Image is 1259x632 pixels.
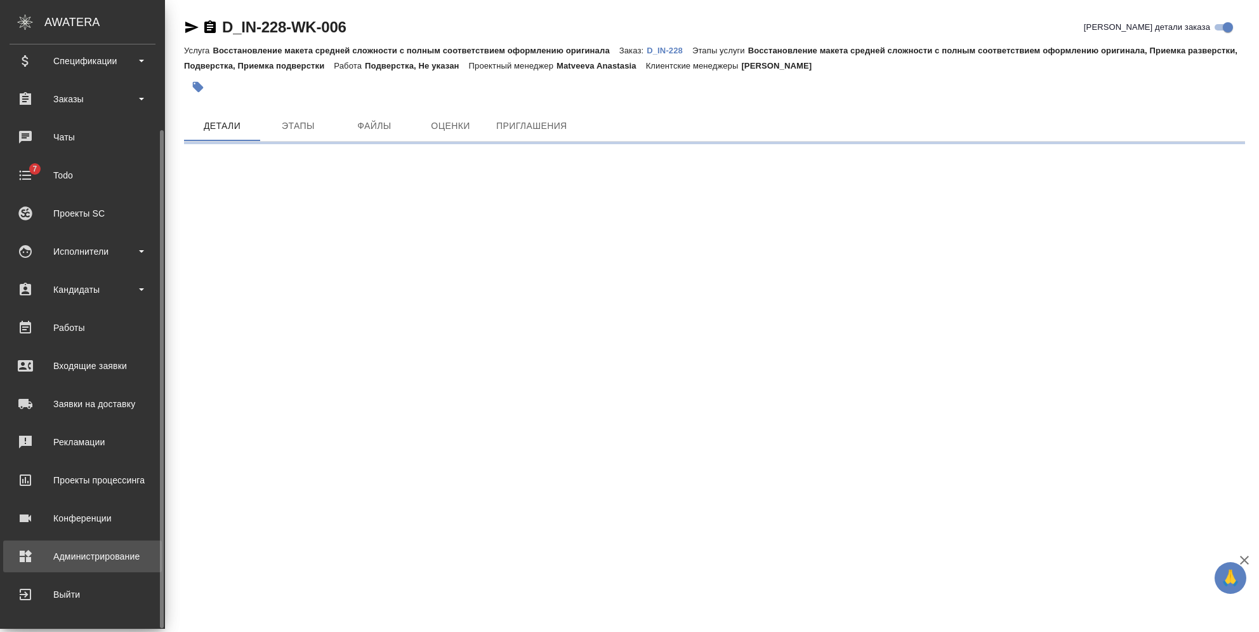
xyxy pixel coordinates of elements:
[25,163,44,175] span: 7
[44,10,165,35] div: AWATERA
[420,118,481,134] span: Оценки
[213,46,619,55] p: Восстановление макета средней сложности с полным соответствием оформлению оригинала
[1084,21,1210,34] span: [PERSON_NAME] детали заказа
[3,159,162,191] a: 7Todo
[10,204,155,223] div: Проекты SC
[184,73,212,101] button: Добавить тэг
[3,121,162,153] a: Чаты
[10,128,155,147] div: Чаты
[3,541,162,572] a: Администрирование
[496,118,567,134] span: Приглашения
[10,509,155,528] div: Конференции
[647,44,692,55] a: D_IN-228
[10,356,155,375] div: Входящие заявки
[3,350,162,382] a: Входящие заявки
[557,61,646,71] p: Matveeva Anastasia
[10,90,155,109] div: Заказы
[10,280,155,299] div: Кандидаты
[3,464,162,496] a: Проекты процессинга
[3,312,162,344] a: Работы
[10,433,155,452] div: Рекламации
[3,579,162,610] a: Выйти
[10,471,155,490] div: Проекты процессинга
[469,61,557,71] p: Проектный менеджер
[10,394,155,413] div: Заявки на доставку
[268,118,329,134] span: Этапы
[222,18,346,36] a: D_IN-228-WK-006
[192,118,253,134] span: Детали
[365,61,469,71] p: Подверстка, Не указан
[3,198,162,229] a: Проекты SC
[202,20,218,35] button: Скопировать ссылку
[741,61,821,71] p: [PERSON_NAME]
[334,61,365,71] p: Работа
[10,318,155,337] div: Работы
[10,585,155,604] div: Выйти
[692,46,748,55] p: Этапы услуги
[10,166,155,185] div: Todo
[647,46,692,55] p: D_IN-228
[3,502,162,534] a: Конференции
[1215,562,1246,594] button: 🙏
[10,242,155,261] div: Исполнители
[3,426,162,458] a: Рекламации
[3,388,162,420] a: Заявки на доставку
[184,20,199,35] button: Скопировать ссылку для ЯМессенджера
[184,46,213,55] p: Услуга
[1220,565,1241,591] span: 🙏
[344,118,405,134] span: Файлы
[646,61,742,71] p: Клиентские менеджеры
[10,51,155,71] div: Спецификации
[10,547,155,566] div: Администрирование
[619,46,647,55] p: Заказ:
